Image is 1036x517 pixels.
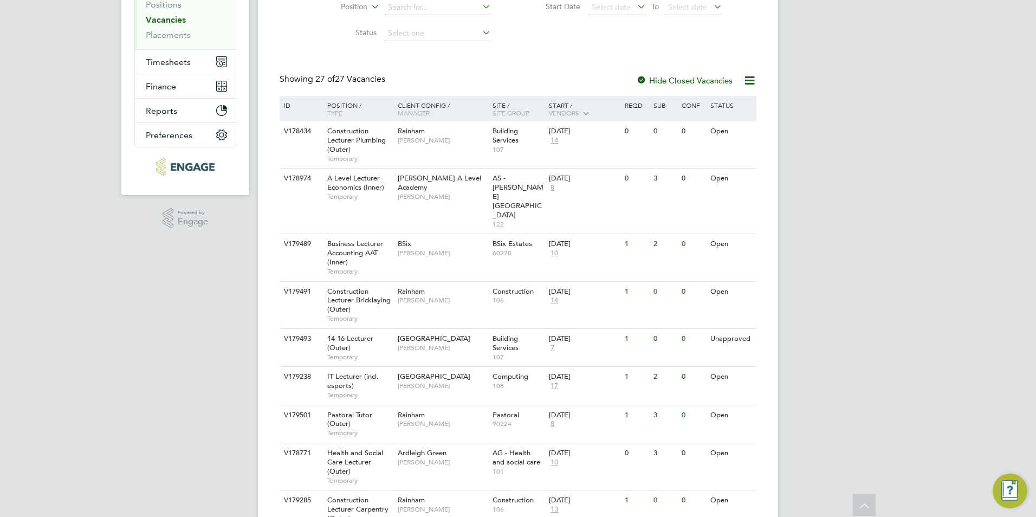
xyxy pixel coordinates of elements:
span: Site Group [493,108,529,117]
div: 3 [651,443,679,463]
button: Preferences [135,123,236,147]
span: Construction [493,495,534,505]
span: Temporary [327,267,392,276]
div: Open [708,490,755,510]
span: 8 [549,419,556,429]
button: Finance [135,74,236,98]
button: Reports [135,99,236,122]
span: 107 [493,145,544,154]
span: 17 [549,382,560,391]
span: [PERSON_NAME] [398,419,487,428]
img: carbonrecruitment-logo-retina.png [156,158,214,176]
span: [PERSON_NAME] [398,382,487,390]
div: Client Config / [395,96,490,122]
div: Open [708,405,755,425]
div: V179491 [281,282,319,302]
span: Business Lecturer Accounting AAT (Inner) [327,239,383,267]
span: [PERSON_NAME] [398,192,487,201]
span: Select date [592,2,631,12]
span: 14-16 Lecturer (Outer) [327,334,373,352]
span: Ardleigh Green [398,448,446,457]
span: [PERSON_NAME] [398,136,487,145]
span: Health and Social Care Lecturer (Outer) [327,448,383,476]
span: Select date [668,2,707,12]
div: 0 [679,234,707,254]
div: 1 [622,329,650,349]
div: [DATE] [549,240,619,249]
div: Open [708,282,755,302]
span: Rainham [398,410,425,419]
span: Rainham [398,495,425,505]
div: [DATE] [549,174,619,183]
div: [DATE] [549,411,619,420]
span: [GEOGRAPHIC_DATA] [398,334,470,343]
div: 0 [622,121,650,141]
div: 1 [622,405,650,425]
div: Open [708,367,755,387]
span: 90224 [493,419,544,428]
div: ID [281,96,319,114]
span: AG - Health and social care [493,448,540,467]
span: 108 [493,382,544,390]
button: Engage Resource Center [993,474,1027,508]
div: 0 [679,121,707,141]
span: Pastoral [493,410,519,419]
span: [PERSON_NAME] [398,296,487,305]
div: V178771 [281,443,319,463]
span: AS - [PERSON_NAME][GEOGRAPHIC_DATA] [493,173,543,219]
label: Position [305,2,367,12]
span: IT Lecturer (incl. esports) [327,372,379,390]
span: 27 Vacancies [315,74,385,85]
span: Finance [146,81,176,92]
span: Construction Lecturer Plumbing (Outer) [327,126,386,154]
span: Temporary [327,353,392,361]
div: [DATE] [549,372,619,382]
div: Open [708,234,755,254]
div: Reqd [622,96,650,114]
div: V178434 [281,121,319,141]
div: 1 [622,490,650,510]
span: Vendors [549,108,579,117]
span: 8 [549,183,556,192]
div: Open [708,121,755,141]
div: 3 [651,169,679,189]
div: 0 [622,443,650,463]
span: 7 [549,344,556,353]
div: V179493 [281,329,319,349]
a: Go to home page [134,158,236,176]
div: Sub [651,96,679,114]
div: 0 [651,121,679,141]
div: Showing [280,74,387,85]
span: 60270 [493,249,544,257]
span: [GEOGRAPHIC_DATA] [398,372,470,381]
span: Pastoral Tutor (Outer) [327,410,372,429]
div: 1 [622,367,650,387]
span: 27 of [315,74,335,85]
div: Status [708,96,755,114]
span: [PERSON_NAME] [398,344,487,352]
span: Temporary [327,314,392,323]
div: 0 [679,367,707,387]
label: Start Date [518,2,580,11]
span: BSix [398,239,411,248]
div: 0 [679,169,707,189]
span: Construction [493,287,534,296]
div: [DATE] [549,334,619,344]
span: 10 [549,249,560,258]
span: 122 [493,220,544,229]
span: Type [327,108,342,117]
span: 14 [549,136,560,145]
span: 107 [493,353,544,361]
span: [PERSON_NAME] [398,249,487,257]
span: Temporary [327,391,392,399]
span: Building Services [493,126,519,145]
label: Hide Closed Vacancies [636,75,733,86]
div: Start / [546,96,622,123]
span: Manager [398,108,430,117]
span: Preferences [146,130,192,140]
div: 0 [622,169,650,189]
div: V179238 [281,367,319,387]
div: 0 [679,490,707,510]
span: 106 [493,505,544,514]
div: 0 [679,405,707,425]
